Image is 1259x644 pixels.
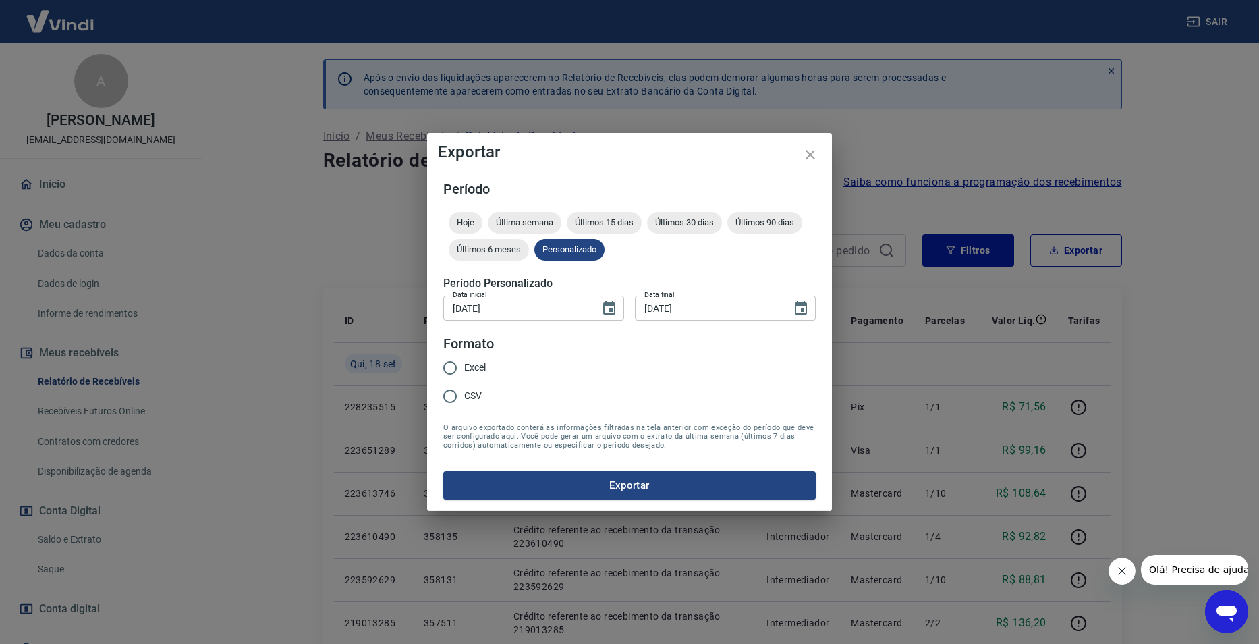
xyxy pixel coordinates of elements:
[488,217,561,227] span: Última semana
[464,389,482,403] span: CSV
[727,212,802,234] div: Últimos 90 dias
[1205,590,1248,633] iframe: Botão para abrir a janela de mensagens
[443,182,816,196] h5: Período
[443,334,494,354] legend: Formato
[596,295,623,322] button: Choose date, selected date is 18 de set de 2025
[787,295,814,322] button: Choose date, selected date is 18 de set de 2025
[534,239,605,261] div: Personalizado
[443,423,816,450] span: O arquivo exportado conterá as informações filtradas na tela anterior com exceção do período que ...
[438,144,821,160] h4: Exportar
[8,9,113,20] span: Olá! Precisa de ajuda?
[647,212,722,234] div: Últimos 30 dias
[449,212,482,234] div: Hoje
[443,296,590,321] input: DD/MM/YYYY
[644,290,675,300] label: Data final
[1141,555,1248,585] iframe: Mensagem da empresa
[488,212,561,234] div: Última semana
[567,212,642,234] div: Últimos 15 dias
[794,138,827,171] button: close
[443,277,816,290] h5: Período Personalizado
[534,244,605,254] span: Personalizado
[449,239,529,261] div: Últimos 6 meses
[1109,558,1136,585] iframe: Fechar mensagem
[449,244,529,254] span: Últimos 6 meses
[449,217,482,227] span: Hoje
[464,360,486,375] span: Excel
[635,296,782,321] input: DD/MM/YYYY
[453,290,487,300] label: Data inicial
[443,471,816,500] button: Exportar
[567,217,642,227] span: Últimos 15 dias
[647,217,722,227] span: Últimos 30 dias
[727,217,802,227] span: Últimos 90 dias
